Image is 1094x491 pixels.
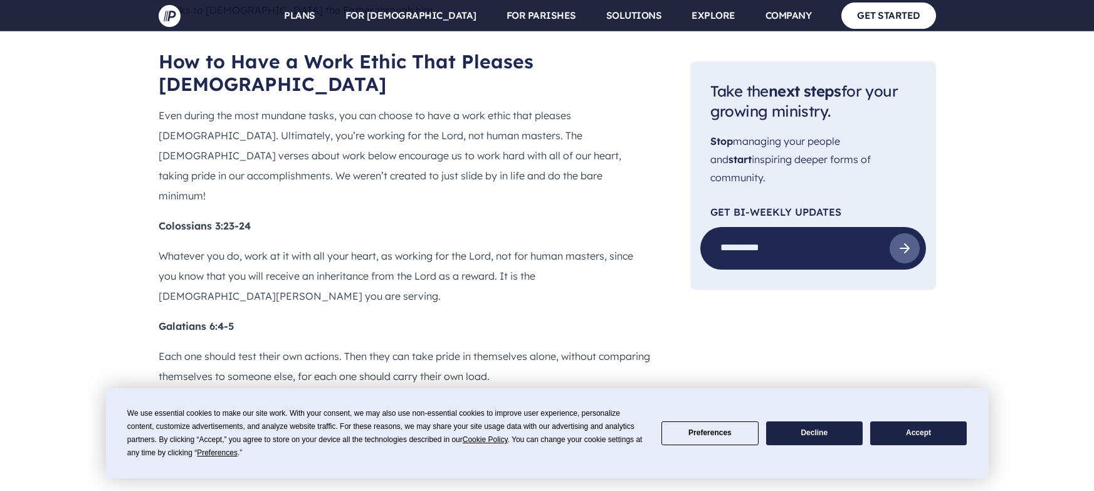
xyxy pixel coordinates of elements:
b: Colossians 3:23-24 [159,219,251,232]
button: Decline [766,421,863,446]
span: start [728,153,752,166]
p: managing your people and inspiring deeper forms of community. [710,133,916,187]
p: Get Bi-Weekly Updates [710,207,916,217]
span: Cookie Policy [463,435,508,444]
span: Preferences [197,448,238,457]
div: Cookie Consent Prompt [106,388,989,478]
p: Each one should test their own actions. Then they can take pride in themselves alone, without com... [159,346,650,386]
button: Preferences [661,421,758,446]
b: Galatians 6:4-5 [159,320,234,332]
button: Accept [870,421,967,446]
span: next steps [769,82,841,100]
h2: How to Have a Work Ethic That Pleases [DEMOGRAPHIC_DATA] [159,50,650,95]
p: Whatever you do, work at it with all your heart, as working for the Lord, not for human masters, ... [159,246,650,306]
span: Stop [710,135,733,148]
p: Even during the most mundane tasks, you can choose to have a work ethic that pleases [DEMOGRAPHIC... [159,105,650,206]
a: GET STARTED [841,3,936,28]
div: We use essential cookies to make our site work. With your consent, we may also use non-essential ... [127,407,646,460]
span: Take the for your growing ministry. [710,82,898,121]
